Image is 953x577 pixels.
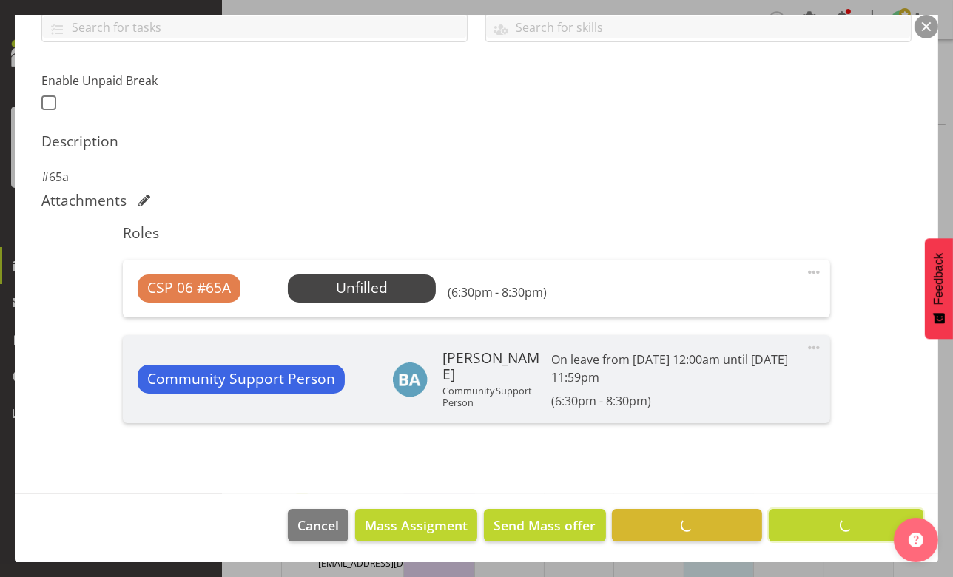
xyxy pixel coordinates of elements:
h5: Description [41,132,912,150]
img: bibi-ali4942.jpg [392,362,428,397]
button: Cancel [288,509,348,541]
span: CSP 06 #65A [147,277,231,299]
span: Unfilled [336,277,388,297]
span: Feedback [932,253,946,305]
h6: (6:30pm - 8:30pm) [448,285,548,300]
h6: [PERSON_NAME] [442,350,540,382]
button: Feedback - Show survey [925,238,953,339]
img: help-xxl-2.png [909,533,923,547]
p: Community Support Person [442,385,540,408]
h6: (6:30pm - 8:30pm) [552,394,792,408]
p: On leave from [DATE] 12:00am until [DATE] 11:59pm [552,351,792,386]
button: Mass Assigment [355,509,477,541]
input: Search for skills [486,16,911,38]
p: #65a [41,168,912,186]
span: Send Mass offer [494,516,596,535]
span: Cancel [297,516,339,535]
label: Enable Unpaid Break [41,72,246,90]
button: Send Mass offer [484,509,605,541]
input: Search for tasks [42,16,467,38]
span: Mass Assigment [365,516,468,535]
h5: Roles [123,224,830,242]
span: Community Support Person [147,368,335,390]
h5: Attachments [41,192,127,209]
